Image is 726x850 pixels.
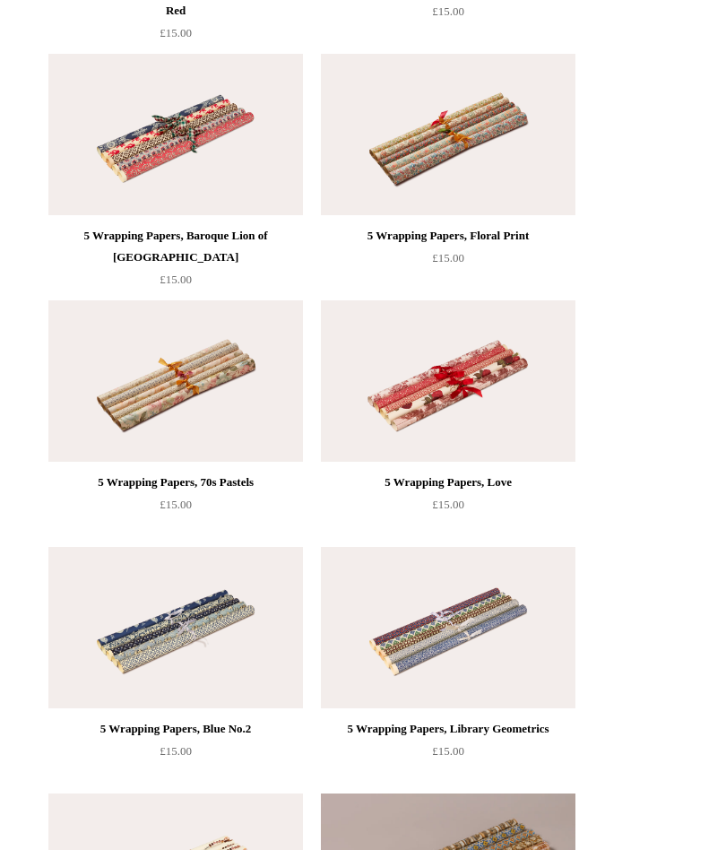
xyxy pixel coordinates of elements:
div: 5 Wrapping Papers, Library Geometrics [325,718,571,740]
a: 5 Wrapping Papers, Blue No.2 £15.00 [48,718,303,792]
a: 5 Wrapping Papers, Blue No.2 5 Wrapping Papers, Blue No.2 [48,547,303,708]
img: 5 Wrapping Papers, Library Geometrics [321,547,575,708]
a: 5 Wrapping Papers, Love £15.00 [321,472,575,545]
a: 5 Wrapping Papers, Floral Print 5 Wrapping Papers, Floral Print [321,54,575,215]
div: 5 Wrapping Papers, Baroque Lion of [GEOGRAPHIC_DATA] [53,225,298,268]
a: 5 Wrapping Papers, Floral Print £15.00 [321,225,575,299]
span: £15.00 [160,26,192,39]
a: 5 Wrapping Papers, Library Geometrics £15.00 [321,718,575,792]
a: 5 Wrapping Papers, 70s Pastels £15.00 [48,472,303,545]
img: 5 Wrapping Papers, Love [321,300,575,462]
a: 5 Wrapping Papers, Baroque Lion of [GEOGRAPHIC_DATA] £15.00 [48,225,303,299]
span: £15.00 [160,744,192,758]
img: 5 Wrapping Papers, Baroque Lion of Venice [48,54,303,215]
span: £15.00 [432,498,464,511]
div: 5 Wrapping Papers, 70s Pastels [53,472,298,493]
img: 5 Wrapping Papers, Floral Print [321,54,575,215]
span: £15.00 [160,273,192,286]
a: 5 Wrapping Papers, Baroque Lion of Venice 5 Wrapping Papers, Baroque Lion of Venice [48,54,303,215]
div: 5 Wrapping Papers, Love [325,472,571,493]
span: £15.00 [432,251,464,265]
span: £15.00 [160,498,192,511]
a: 5 Wrapping Papers, Love 5 Wrapping Papers, Love [321,300,575,462]
a: 5 Wrapping Papers, Library Geometrics 5 Wrapping Papers, Library Geometrics [321,547,575,708]
img: 5 Wrapping Papers, 70s Pastels [48,300,303,462]
a: 5 Wrapping Papers, 70s Pastels 5 Wrapping Papers, 70s Pastels [48,300,303,462]
span: £15.00 [432,744,464,758]
img: 5 Wrapping Papers, Blue No.2 [48,547,303,708]
div: 5 Wrapping Papers, Blue No.2 [53,718,298,740]
span: £15.00 [432,4,464,18]
div: 5 Wrapping Papers, Floral Print [325,225,571,247]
